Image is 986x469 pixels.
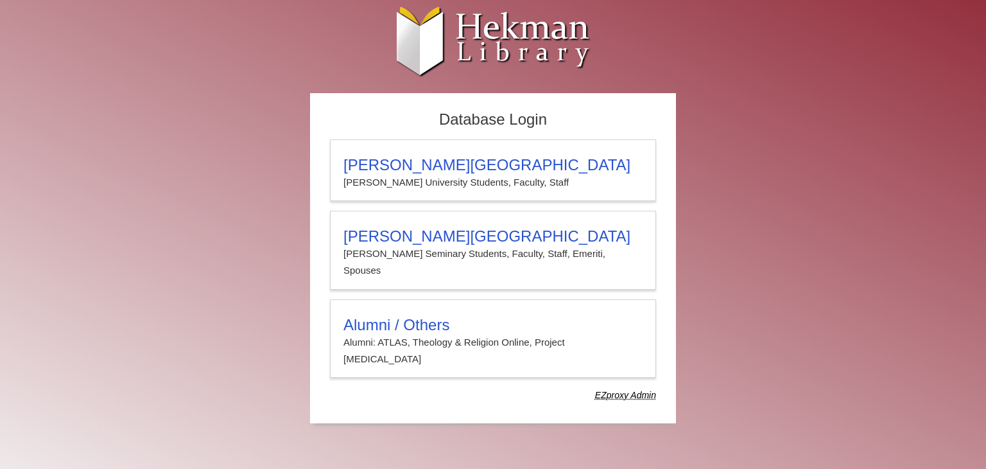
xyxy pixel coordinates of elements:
[343,334,643,368] p: Alumni: ATLAS, Theology & Religion Online, Project [MEDICAL_DATA]
[343,174,643,191] p: [PERSON_NAME] University Students, Faculty, Staff
[330,139,656,201] a: [PERSON_NAME][GEOGRAPHIC_DATA][PERSON_NAME] University Students, Faculty, Staff
[595,390,656,400] dfn: Use Alumni login
[343,245,643,279] p: [PERSON_NAME] Seminary Students, Faculty, Staff, Emeriti, Spouses
[330,211,656,290] a: [PERSON_NAME][GEOGRAPHIC_DATA][PERSON_NAME] Seminary Students, Faculty, Staff, Emeriti, Spouses
[343,316,643,368] summary: Alumni / OthersAlumni: ATLAS, Theology & Religion Online, Project [MEDICAL_DATA]
[343,156,643,174] h3: [PERSON_NAME][GEOGRAPHIC_DATA]
[324,107,662,133] h2: Database Login
[343,227,643,245] h3: [PERSON_NAME][GEOGRAPHIC_DATA]
[343,316,643,334] h3: Alumni / Others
